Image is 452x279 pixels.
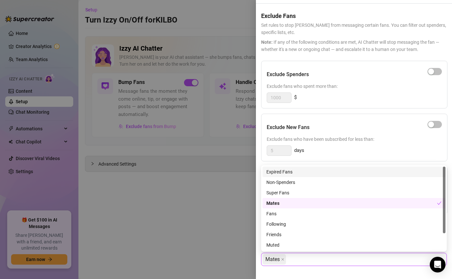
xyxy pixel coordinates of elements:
[430,257,445,272] div: Open Intercom Messenger
[267,71,309,78] h5: Exclude Spenders
[262,240,445,250] div: Muted
[261,39,447,53] span: If any of the following conditions are met, AI Chatter will stop messaging the fan — whether it's...
[261,22,447,36] span: Set rules to stop [PERSON_NAME] from messaging certain fans. You can filter out spenders, specifi...
[261,11,447,20] h5: Exclude Fans
[266,179,442,186] div: Non-Spenders
[266,241,442,249] div: Muted
[262,254,286,265] span: Mates
[267,123,310,131] h5: Exclude New Fans
[266,210,442,217] div: Fans
[281,258,284,261] span: close
[265,254,280,264] span: Mates
[267,83,442,90] span: Exclude fans who spent more than:
[262,229,445,240] div: Friends
[294,147,304,155] span: days
[262,177,445,188] div: Non-Spenders
[266,189,442,196] div: Super Fans
[262,167,445,177] div: Expired Fans
[262,219,445,229] div: Following
[261,40,273,45] span: Note:
[267,136,442,143] span: Exclude fans who have been subscribed for less than:
[266,221,442,228] div: Following
[266,200,437,207] div: Mates
[437,201,442,205] span: check
[266,231,442,238] div: Friends
[262,198,445,208] div: Mates
[266,168,442,175] div: Expired Fans
[262,188,445,198] div: Super Fans
[294,94,297,102] span: $
[262,208,445,219] div: Fans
